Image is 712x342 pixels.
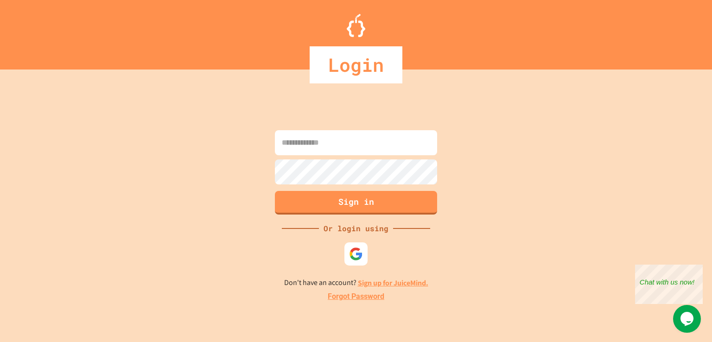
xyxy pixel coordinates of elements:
img: Logo.svg [347,14,365,37]
div: Or login using [319,223,393,234]
p: Don't have an account? [284,277,428,289]
a: Sign up for JuiceMind. [358,278,428,288]
button: Sign in [275,191,437,215]
iframe: chat widget [673,305,703,333]
div: Login [310,46,402,83]
img: google-icon.svg [349,247,363,261]
iframe: chat widget [635,265,703,304]
a: Forgot Password [328,291,384,302]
